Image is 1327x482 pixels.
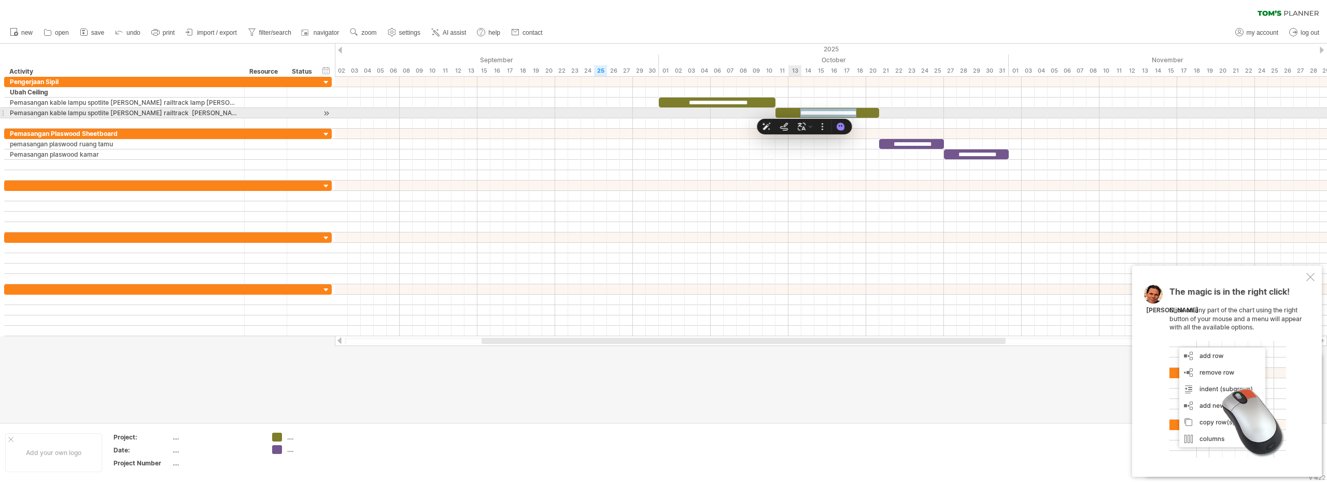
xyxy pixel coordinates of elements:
div: Tuesday, 18 November 2025 [1190,65,1203,76]
div: Friday, 26 September 2025 [607,65,620,76]
span: import / export [197,29,237,36]
span: zoom [361,29,376,36]
div: Resource [249,66,281,77]
div: Add your own logo [5,433,102,472]
span: new [21,29,33,36]
div: .... [287,433,344,442]
div: Tuesday, 4 November 2025 [1035,65,1048,76]
a: settings [385,26,423,39]
div: Monday, 20 October 2025 [866,65,879,76]
a: save [77,26,107,39]
div: Monday, 22 September 2025 [555,65,568,76]
a: my account [1233,26,1281,39]
div: Friday, 17 October 2025 [840,65,853,76]
div: Wednesday, 12 November 2025 [1125,65,1138,76]
div: Monday, 8 September 2025 [400,65,413,76]
a: undo [112,26,144,39]
div: Thursday, 23 October 2025 [905,65,918,76]
span: The magic is in the right click! [1169,286,1290,302]
div: Saturday, 20 September 2025 [542,65,555,76]
div: Saturday, 1 November 2025 [1009,65,1022,76]
div: Activity [9,66,238,77]
div: Saturday, 25 October 2025 [931,65,944,76]
div: Tuesday, 16 September 2025 [490,65,503,76]
div: Wednesday, 5 November 2025 [1048,65,1061,76]
span: settings [399,29,420,36]
div: Thursday, 16 October 2025 [827,65,840,76]
div: Saturday, 27 September 2025 [620,65,633,76]
div: Ubah Ceiling [10,87,239,97]
div: Tuesday, 25 November 2025 [1268,65,1281,76]
div: Thursday, 9 October 2025 [750,65,763,76]
div: Thursday, 25 September 2025 [594,65,607,76]
div: Wednesday, 24 September 2025 [581,65,594,76]
div: Wednesday, 19 November 2025 [1203,65,1216,76]
div: Wednesday, 1 October 2025 [659,65,672,76]
div: Thursday, 13 November 2025 [1138,65,1151,76]
div: Saturday, 8 November 2025 [1086,65,1099,76]
div: .... [287,445,344,454]
span: save [91,29,104,36]
div: Thursday, 30 October 2025 [983,65,996,76]
span: contact [523,29,543,36]
div: Saturday, 13 September 2025 [464,65,477,76]
div: Friday, 31 October 2025 [996,65,1009,76]
a: new [7,26,36,39]
div: Friday, 21 November 2025 [1229,65,1242,76]
div: .... [173,433,260,442]
div: Saturday, 18 October 2025 [853,65,866,76]
div: Thursday, 20 November 2025 [1216,65,1229,76]
div: Friday, 28 November 2025 [1307,65,1320,76]
div: Friday, 5 September 2025 [374,65,387,76]
div: Monday, 13 October 2025 [788,65,801,76]
div: Thursday, 2 October 2025 [672,65,685,76]
div: Friday, 10 October 2025 [763,65,775,76]
div: Thursday, 4 September 2025 [361,65,374,76]
div: Saturday, 11 October 2025 [775,65,788,76]
div: Tuesday, 23 September 2025 [568,65,581,76]
div: Thursday, 6 November 2025 [1061,65,1074,76]
div: Monday, 24 November 2025 [1255,65,1268,76]
div: Friday, 12 September 2025 [451,65,464,76]
div: Monday, 17 November 2025 [1177,65,1190,76]
div: Wednesday, 8 October 2025 [737,65,750,76]
div: Wednesday, 26 November 2025 [1281,65,1294,76]
a: AI assist [429,26,469,39]
div: Tuesday, 11 November 2025 [1112,65,1125,76]
div: Tuesday, 9 September 2025 [413,65,426,76]
div: Tuesday, 28 October 2025 [957,65,970,76]
div: [PERSON_NAME] [1146,306,1198,315]
span: AI assist [443,29,466,36]
div: Saturday, 6 September 2025 [387,65,400,76]
a: import / export [183,26,240,39]
div: Tuesday, 30 September 2025 [646,65,659,76]
div: Pemasangan kable lampu spotlite [PERSON_NAME] railtrack lamp [PERSON_NAME] ruang tamu [10,98,239,107]
div: Pemasangan Plaswood Sheetboard [10,129,239,139]
div: Friday, 19 September 2025 [529,65,542,76]
span: filter/search [259,29,291,36]
div: Wednesday, 22 October 2025 [892,65,905,76]
div: Monday, 27 October 2025 [944,65,957,76]
div: Friday, 14 November 2025 [1151,65,1164,76]
div: Pemasangan plaswood kamar [10,149,239,159]
div: Friday, 3 October 2025 [685,65,698,76]
div: Project Number [114,459,171,467]
div: Monday, 29 September 2025 [633,65,646,76]
div: Date: [114,446,171,455]
a: contact [509,26,546,39]
a: zoom [347,26,379,39]
div: Wednesday, 15 October 2025 [814,65,827,76]
div: Wednesday, 3 September 2025 [348,65,361,76]
div: Saturday, 22 November 2025 [1242,65,1255,76]
div: October 2025 [659,54,1009,65]
div: Monday, 15 September 2025 [477,65,490,76]
div: Saturday, 15 November 2025 [1164,65,1177,76]
div: Monday, 6 October 2025 [711,65,724,76]
div: .... [173,446,260,455]
span: print [163,29,175,36]
span: log out [1301,29,1319,36]
div: scroll to activity [321,108,331,119]
div: v 422 [1309,474,1325,481]
span: my account [1247,29,1278,36]
div: Friday, 7 November 2025 [1074,65,1086,76]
